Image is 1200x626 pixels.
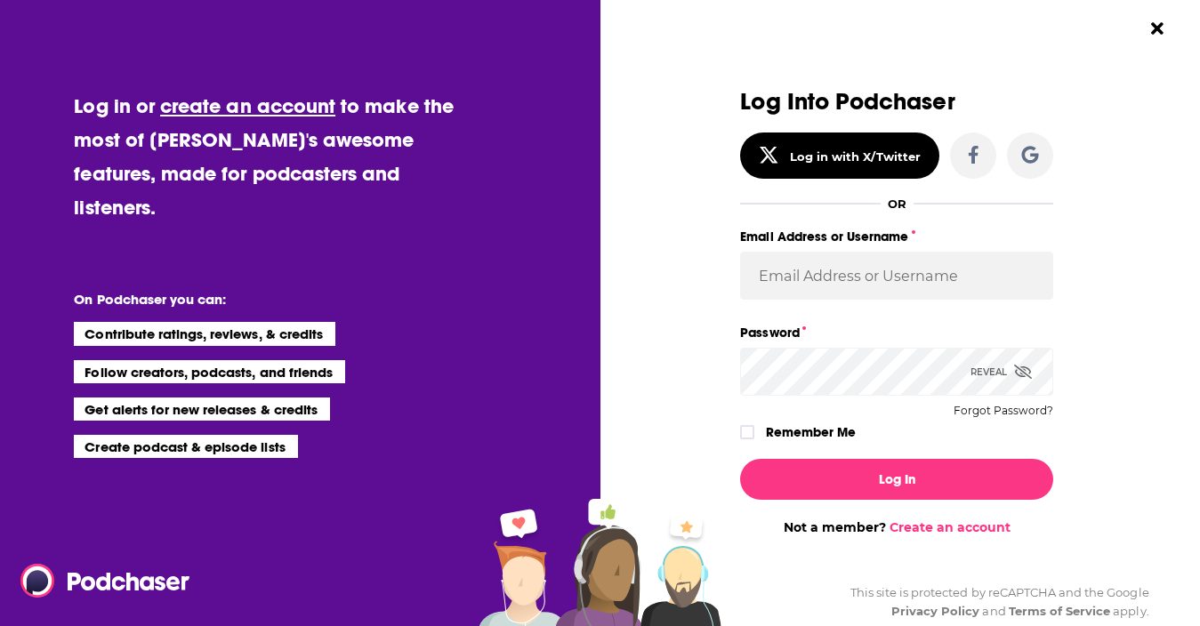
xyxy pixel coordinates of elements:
[74,322,335,345] li: Contribute ratings, reviews, & credits
[740,89,1053,115] h3: Log Into Podchaser
[954,405,1053,417] button: Forgot Password?
[160,93,335,118] a: create an account
[790,149,921,164] div: Log in with X/Twitter
[891,604,980,618] a: Privacy Policy
[20,564,177,598] a: Podchaser - Follow, Share and Rate Podcasts
[74,291,430,308] li: On Podchaser you can:
[74,397,329,421] li: Get alerts for new releases & credits
[766,421,856,444] label: Remember Me
[74,360,345,383] li: Follow creators, podcasts, and friends
[20,564,191,598] img: Podchaser - Follow, Share and Rate Podcasts
[890,519,1011,535] a: Create an account
[836,583,1149,621] div: This site is protected by reCAPTCHA and the Google and apply.
[740,321,1053,344] label: Password
[740,225,1053,248] label: Email Address or Username
[740,132,939,179] button: Log in with X/Twitter
[740,252,1053,300] input: Email Address or Username
[74,435,297,458] li: Create podcast & episode lists
[1140,12,1174,45] button: Close Button
[740,519,1053,535] div: Not a member?
[888,197,906,211] div: OR
[740,459,1053,500] button: Log In
[970,348,1032,396] div: Reveal
[1009,604,1111,618] a: Terms of Service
